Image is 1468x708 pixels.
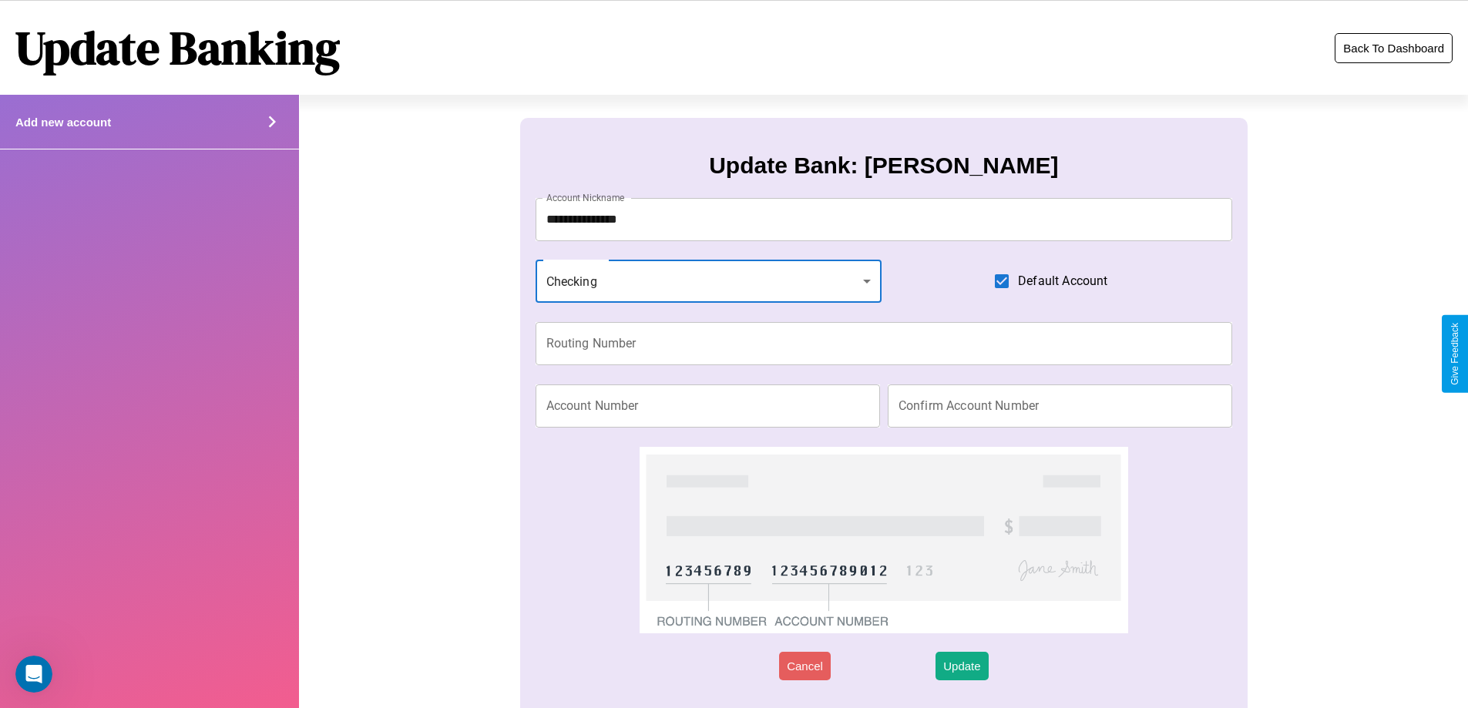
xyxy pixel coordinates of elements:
[15,656,52,693] iframe: Intercom live chat
[536,260,882,303] div: Checking
[15,16,340,79] h1: Update Banking
[546,191,625,204] label: Account Nickname
[1450,323,1460,385] div: Give Feedback
[1018,272,1107,290] span: Default Account
[709,153,1058,179] h3: Update Bank: [PERSON_NAME]
[779,652,831,680] button: Cancel
[1335,33,1453,63] button: Back To Dashboard
[640,447,1127,633] img: check
[936,652,988,680] button: Update
[15,116,111,129] h4: Add new account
